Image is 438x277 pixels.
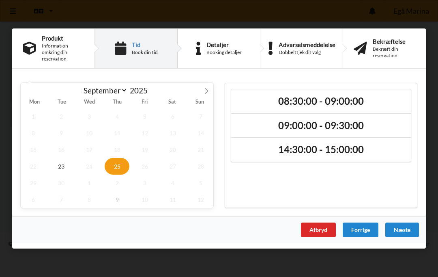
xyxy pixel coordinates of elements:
[49,125,74,141] span: September 9, 2025
[237,95,405,108] h2: 08:30:00 - 09:00:00
[158,100,186,105] span: Sat
[133,191,158,208] span: October 10, 2025
[385,223,419,237] div: Næste
[188,175,213,191] span: October 5, 2025
[42,35,84,41] div: Produkt
[343,223,378,237] div: Forrige
[103,100,131,105] span: Thu
[21,108,46,125] span: September 1, 2025
[373,38,415,45] div: Bekræftelse
[206,49,242,56] div: Booking detaljer
[133,158,158,175] span: September 26, 2025
[188,125,213,141] span: September 14, 2025
[21,175,46,191] span: September 29, 2025
[42,43,84,62] div: Information omkring din reservation
[105,175,130,191] span: October 2, 2025
[133,141,158,158] span: September 19, 2025
[188,158,213,175] span: September 28, 2025
[127,86,154,95] input: Year
[105,108,130,125] span: September 4, 2025
[49,158,74,175] span: September 23, 2025
[76,100,103,105] span: Wed
[237,144,405,156] h2: 14:30:00 - 15:00:00
[132,49,158,56] div: Book din tid
[373,46,415,59] div: Bekræft din reservation
[105,158,130,175] span: September 25, 2025
[133,125,158,141] span: September 12, 2025
[21,100,48,105] span: Mon
[49,175,74,191] span: September 30, 2025
[186,100,213,105] span: Sun
[77,175,102,191] span: October 1, 2025
[49,141,74,158] span: September 16, 2025
[133,108,158,125] span: September 5, 2025
[160,191,185,208] span: October 11, 2025
[77,141,102,158] span: September 17, 2025
[160,158,185,175] span: September 27, 2025
[237,119,405,132] h2: 09:00:00 - 09:30:00
[133,175,158,191] span: October 3, 2025
[105,141,130,158] span: September 18, 2025
[49,108,74,125] span: September 2, 2025
[21,125,46,141] span: September 8, 2025
[188,108,213,125] span: September 7, 2025
[49,191,74,208] span: October 7, 2025
[188,141,213,158] span: September 21, 2025
[21,158,46,175] span: September 22, 2025
[77,125,102,141] span: September 10, 2025
[132,41,158,48] div: Tid
[160,175,185,191] span: October 4, 2025
[206,41,242,48] div: Detaljer
[105,191,130,208] span: October 9, 2025
[105,125,130,141] span: September 11, 2025
[160,125,185,141] span: September 13, 2025
[48,100,76,105] span: Tue
[160,141,185,158] span: September 20, 2025
[301,223,336,237] div: Afbryd
[160,108,185,125] span: September 6, 2025
[21,191,46,208] span: October 6, 2025
[77,108,102,125] span: September 3, 2025
[80,85,128,95] select: Month
[279,49,335,56] div: Dobbelttjek dit valg
[77,191,102,208] span: October 8, 2025
[279,41,335,48] div: Advarselsmeddelelse
[77,158,102,175] span: September 24, 2025
[131,100,158,105] span: Fri
[21,141,46,158] span: September 15, 2025
[188,191,213,208] span: October 12, 2025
